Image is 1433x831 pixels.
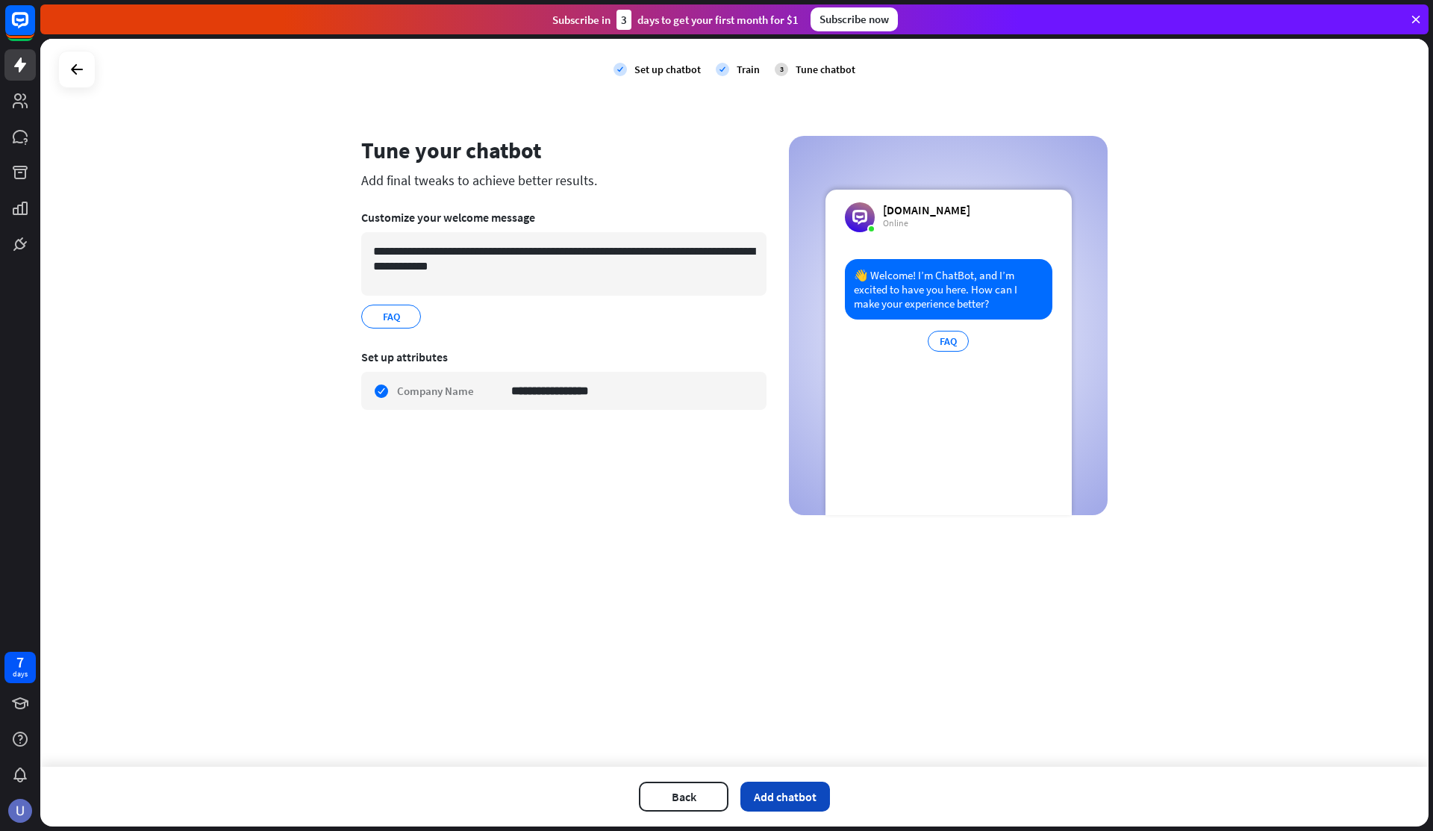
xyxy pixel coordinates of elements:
[811,7,898,31] div: Subscribe now
[796,63,855,76] div: Tune chatbot
[16,656,24,669] div: 7
[361,136,767,164] div: Tune your chatbot
[883,202,970,217] div: [DOMAIN_NAME]
[4,652,36,683] a: 7 days
[12,6,57,51] button: Open LiveChat chat widget
[13,669,28,679] div: days
[737,63,760,76] div: Train
[845,259,1052,320] div: 👋 Welcome! I’m ChatBot, and I’m excited to have you here. How can I make your experience better?
[716,63,729,76] i: check
[614,63,627,76] i: check
[361,210,767,225] div: Customize your welcome message
[361,172,767,189] div: Add final tweaks to achieve better results.
[928,331,969,352] div: FAQ
[616,10,631,30] div: 3
[361,349,767,364] div: Set up attributes
[883,217,970,229] div: Online
[740,782,830,812] button: Add chatbot
[639,782,728,812] button: Back
[381,308,402,325] span: FAQ
[775,63,788,76] div: 3
[634,63,701,76] div: Set up chatbot
[552,10,799,30] div: Subscribe in days to get your first month for $1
